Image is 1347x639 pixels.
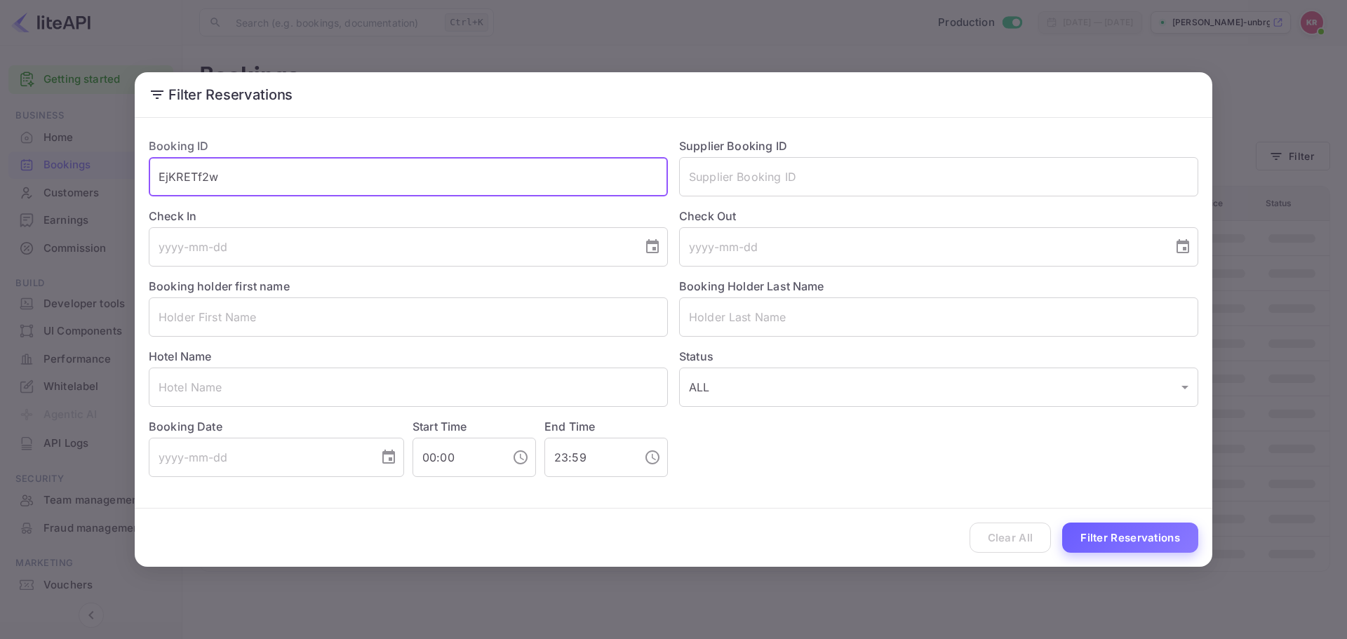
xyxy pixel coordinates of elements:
[679,139,787,153] label: Supplier Booking ID
[149,297,668,337] input: Holder First Name
[638,233,666,261] button: Choose date
[149,227,633,267] input: yyyy-mm-dd
[413,419,467,433] label: Start Time
[375,443,403,471] button: Choose date
[135,72,1212,117] h2: Filter Reservations
[149,279,290,293] label: Booking holder first name
[413,438,501,477] input: hh:mm
[679,348,1198,365] label: Status
[544,419,595,433] label: End Time
[149,139,209,153] label: Booking ID
[679,208,1198,224] label: Check Out
[507,443,535,471] button: Choose time, selected time is 12:00 AM
[679,157,1198,196] input: Supplier Booking ID
[1169,233,1197,261] button: Choose date
[149,418,404,435] label: Booking Date
[149,208,668,224] label: Check In
[1062,523,1198,553] button: Filter Reservations
[149,349,212,363] label: Hotel Name
[679,227,1163,267] input: yyyy-mm-dd
[679,279,824,293] label: Booking Holder Last Name
[638,443,666,471] button: Choose time, selected time is 11:59 PM
[149,157,668,196] input: Booking ID
[679,368,1198,407] div: ALL
[149,438,369,477] input: yyyy-mm-dd
[679,297,1198,337] input: Holder Last Name
[149,368,668,407] input: Hotel Name
[544,438,633,477] input: hh:mm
